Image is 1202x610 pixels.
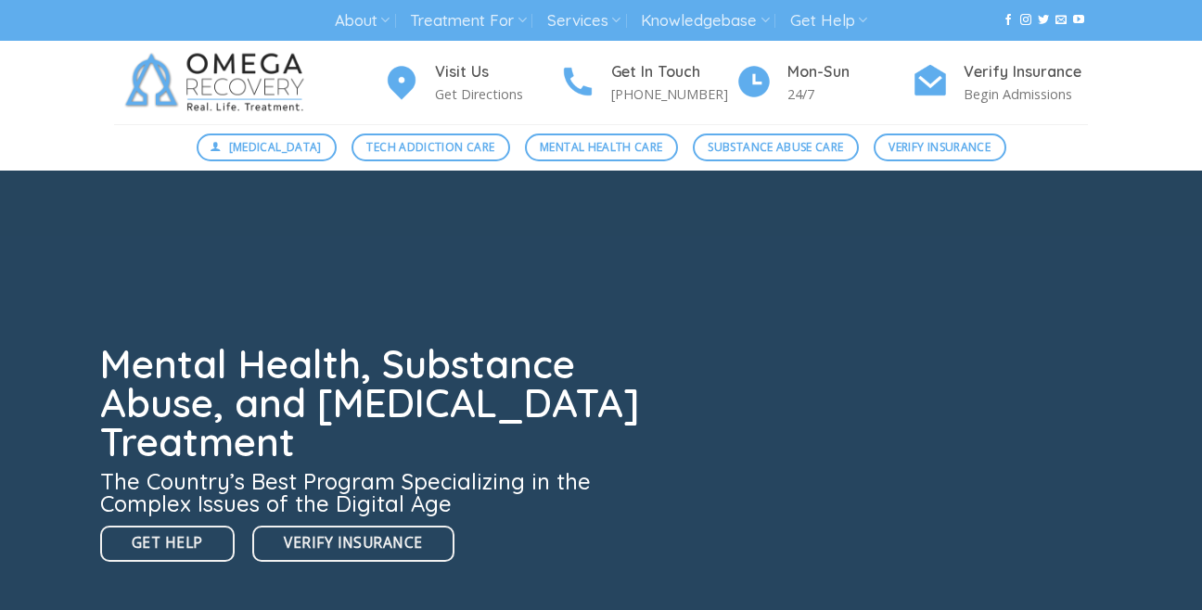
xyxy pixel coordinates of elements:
span: Substance Abuse Care [708,138,843,156]
span: Tech Addiction Care [366,138,494,156]
h4: Visit Us [435,60,559,84]
a: Follow on Facebook [1003,14,1014,27]
a: Knowledgebase [641,4,769,38]
span: Verify Insurance [284,531,422,554]
a: Follow on YouTube [1073,14,1084,27]
a: Get In Touch [PHONE_NUMBER] [559,60,735,106]
p: Get Directions [435,83,559,105]
a: Visit Us Get Directions [383,60,559,106]
a: Substance Abuse Care [693,133,859,161]
p: 24/7 [787,83,912,105]
span: Get Help [132,531,203,554]
h4: Mon-Sun [787,60,912,84]
p: [PHONE_NUMBER] [611,83,735,105]
a: Verify Insurance Begin Admissions [912,60,1088,106]
span: Mental Health Care [540,138,662,156]
h4: Verify Insurance [964,60,1088,84]
a: Get Help [790,4,867,38]
a: Verify Insurance [874,133,1006,161]
h3: The Country’s Best Program Specializing in the Complex Issues of the Digital Age [100,470,651,515]
img: Omega Recovery [114,41,323,124]
a: Send us an email [1055,14,1067,27]
a: [MEDICAL_DATA] [197,133,338,161]
h1: Mental Health, Substance Abuse, and [MEDICAL_DATA] Treatment [100,345,651,462]
a: Treatment For [410,4,526,38]
h4: Get In Touch [611,60,735,84]
a: Services [547,4,620,38]
span: Verify Insurance [889,138,991,156]
a: Get Help [100,526,235,562]
p: Begin Admissions [964,83,1088,105]
a: About [335,4,390,38]
span: [MEDICAL_DATA] [229,138,322,156]
a: Verify Insurance [252,526,454,562]
a: Follow on Twitter [1038,14,1049,27]
a: Tech Addiction Care [352,133,510,161]
a: Mental Health Care [525,133,678,161]
a: Follow on Instagram [1020,14,1031,27]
